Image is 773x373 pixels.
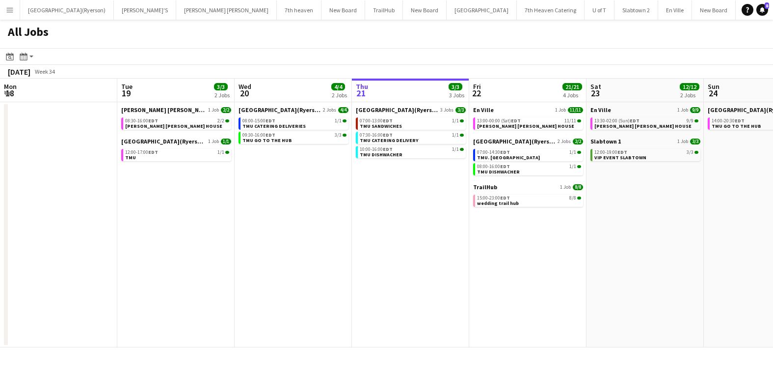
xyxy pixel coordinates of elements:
[440,107,453,113] span: 3 Jobs
[617,149,627,155] span: EDT
[225,151,229,154] span: 1/1
[242,132,347,143] a: 09:30-16:00EDT3/3TMU GO TO THE HUB
[680,83,699,90] span: 12/12
[460,134,464,137] span: 1/1
[687,118,693,123] span: 9/9
[242,133,275,138] span: 09:30-16:00
[477,150,510,155] span: 07:00-14:30
[585,0,614,20] button: U of T
[594,123,692,129] span: MILLER LASH HOUSE
[712,118,745,123] span: 14:00-20:30
[500,149,510,155] span: EDT
[331,83,345,90] span: 4/4
[690,139,700,144] span: 3/3
[449,91,464,99] div: 3 Jobs
[356,106,466,160] div: [GEOGRAPHIC_DATA](Ryerson)3 Jobs3/307:00-13:00EDT1/1TMU SANDWICHES07:30-16:00EDT1/1TMU CATERING D...
[560,184,571,190] span: 1 Job
[323,107,336,113] span: 2 Jobs
[577,151,581,154] span: 1/1
[473,138,583,145] a: [GEOGRAPHIC_DATA](Ryerson)2 Jobs2/2
[148,117,158,124] span: EDT
[473,106,494,114] span: En Ville
[335,118,342,123] span: 1/1
[687,150,693,155] span: 3/3
[590,106,700,138] div: En Ville1 Job9/913:30-02:00 (Sun)EDT9/9[PERSON_NAME] [PERSON_NAME] HOUSE
[4,82,17,91] span: Mon
[472,87,481,99] span: 22
[569,196,576,201] span: 8/8
[383,146,393,152] span: EDT
[589,87,601,99] span: 23
[125,154,136,161] span: TMU
[477,118,521,123] span: 13:00-00:00 (Sat)
[594,154,646,161] span: VIP EVENT SLABTOWN
[125,150,158,155] span: 12:00-17:00
[2,87,17,99] span: 18
[563,91,582,99] div: 4 Jobs
[120,87,133,99] span: 19
[473,183,497,191] span: TrailHub
[239,82,251,91] span: Wed
[214,91,230,99] div: 2 Jobs
[577,119,581,122] span: 11/11
[712,123,761,129] span: TMU GO TO THE HUB
[765,2,769,9] span: 8
[239,106,321,114] span: Toronto Metropolitan University(Ryerson)
[360,118,393,123] span: 07:00-13:00
[452,147,459,152] span: 1/1
[590,138,700,145] a: Slabtown 11 Job3/3
[706,87,720,99] span: 24
[266,117,275,124] span: EDT
[690,107,700,113] span: 9/9
[473,183,583,209] div: TrailHub1 Job8/815:00-23:00EDT8/8wedding trail hub
[590,106,700,114] a: En Ville1 Job9/9
[577,165,581,168] span: 1/1
[569,150,576,155] span: 1/1
[594,118,640,123] span: 13:30-02:00 (Sun)
[360,147,393,152] span: 10:00-16:00
[449,83,462,90] span: 3/3
[148,149,158,155] span: EDT
[460,148,464,151] span: 1/1
[360,146,464,157] a: 10:00-16:00EDT1/1TMU DISHWACHER
[473,138,556,145] span: Toronto Metropolitan University(Ryerson)
[500,163,510,170] span: EDT
[343,134,347,137] span: 3/3
[477,123,574,129] span: MILLER LASH HOUSE
[590,82,601,91] span: Sat
[242,117,347,129] a: 08:00-15:00EDT1/1TMU CATERING DELIVERIES
[500,195,510,201] span: EDT
[239,106,348,146] div: [GEOGRAPHIC_DATA](Ryerson)2 Jobs4/408:00-15:00EDT1/1TMU CATERING DELIVERIES09:30-16:00EDT3/3TMU G...
[677,139,688,144] span: 1 Job
[594,149,698,160] a: 12:00-19:00EDT3/3VIP EVENT SLABTOWN
[221,139,231,144] span: 1/1
[321,0,365,20] button: New Board
[242,123,306,129] span: TMU CATERING DELIVERIES
[208,139,219,144] span: 1 Job
[756,4,768,16] a: 8
[577,197,581,200] span: 8/8
[594,117,698,129] a: 13:30-02:00 (Sun)EDT9/9[PERSON_NAME] [PERSON_NAME] HOUSE
[477,154,540,161] span: TMU. SANWIDCHES
[694,151,698,154] span: 3/3
[694,119,698,122] span: 9/9
[473,106,583,114] a: En Ville1 Job11/11
[360,117,464,129] a: 07:00-13:00EDT1/1TMU SANDWICHES
[477,195,581,206] a: 15:00-23:00EDT8/8wedding trail hub
[473,106,583,138] div: En Ville1 Job11/1113:00-00:00 (Sat)EDT11/11[PERSON_NAME] [PERSON_NAME] HOUSE
[239,106,348,114] a: [GEOGRAPHIC_DATA](Ryerson)2 Jobs4/4
[590,138,700,163] div: Slabtown 11 Job3/312:00-19:00EDT3/3VIP EVENT SLABTOWN
[242,118,275,123] span: 08:00-15:00
[121,106,206,114] span: MILLER LASH
[564,118,576,123] span: 11/11
[242,137,292,143] span: TMU GO TO THE HUB
[708,82,720,91] span: Sun
[217,118,224,123] span: 2/2
[680,91,699,99] div: 2 Jobs
[573,184,583,190] span: 8/8
[8,67,30,77] div: [DATE]
[569,164,576,169] span: 1/1
[477,149,581,160] a: 07:00-14:30EDT1/1TMU. [GEOGRAPHIC_DATA]
[477,163,581,174] a: 08:00-16:00EDT1/1TMU DISHWACHER
[360,132,464,143] a: 07:30-16:00EDT1/1TMU CATERING DELIVERY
